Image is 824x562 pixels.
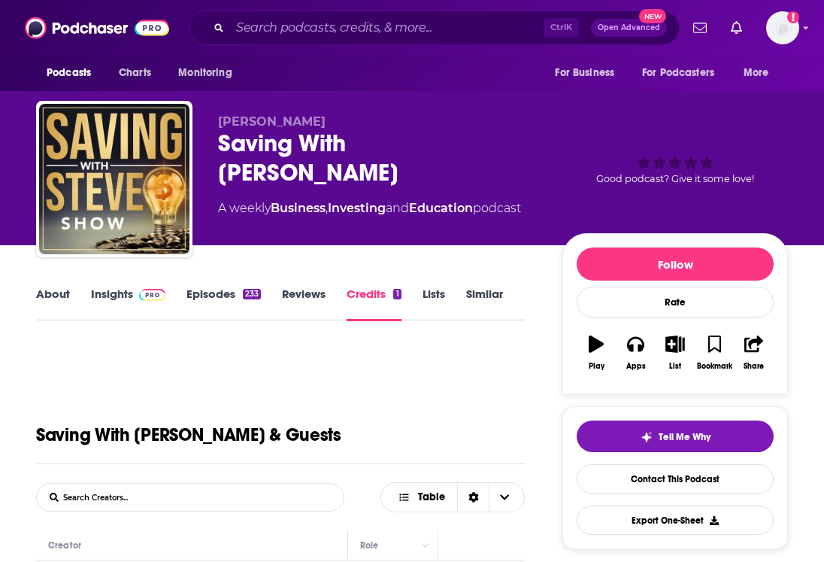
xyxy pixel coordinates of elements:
[641,431,653,443] img: tell me why sparkle
[577,248,774,281] button: Follow
[562,114,788,208] div: Good podcast? Give it some love!
[697,362,732,371] div: Bookmark
[642,62,714,84] span: For Podcasters
[393,289,401,299] div: 1
[733,59,788,87] button: open menu
[417,536,435,554] button: Column Actions
[659,431,710,443] span: Tell Me Why
[555,62,614,84] span: For Business
[186,287,261,321] a: Episodes233
[577,421,774,452] button: tell me why sparkleTell Me Why
[39,104,189,254] img: Saving With Steve
[656,326,695,380] button: List
[735,326,774,380] button: Share
[328,201,386,215] a: Investing
[178,62,232,84] span: Monitoring
[766,11,799,44] img: User Profile
[243,289,261,299] div: 233
[326,201,328,215] span: ,
[47,62,91,84] span: Podcasts
[386,201,409,215] span: and
[725,15,748,41] a: Show notifications dropdown
[589,362,604,371] div: Play
[109,59,160,87] a: Charts
[544,59,633,87] button: open menu
[282,287,326,321] a: Reviews
[168,59,251,87] button: open menu
[119,62,151,84] span: Charts
[632,59,736,87] button: open menu
[36,424,341,446] h1: Saving With Steve Creators & Guests
[36,287,70,321] a: About
[91,287,165,321] a: InsightsPodchaser Pro
[36,59,111,87] button: open menu
[766,11,799,44] span: Logged in as HavasFormulab2b
[766,11,799,44] button: Show profile menu
[544,18,579,38] span: Ctrl K
[744,62,769,84] span: More
[598,24,660,32] span: Open Advanced
[687,15,713,41] a: Show notifications dropdown
[360,536,381,554] div: Role
[457,483,489,512] div: Sort Direction
[577,326,616,380] button: Play
[787,11,799,23] svg: Add a profile image
[596,173,754,184] span: Good podcast? Give it some love!
[48,536,81,554] div: Creator
[669,362,681,371] div: List
[418,492,445,503] span: Table
[25,14,169,42] img: Podchaser - Follow, Share and Rate Podcasts
[577,464,774,494] a: Contact This Podcast
[423,287,445,321] a: Lists
[591,19,667,37] button: Open AdvancedNew
[466,287,503,321] a: Similar
[626,362,646,371] div: Apps
[409,201,473,215] a: Education
[189,11,680,45] div: Search podcasts, credits, & more...
[271,201,326,215] a: Business
[380,482,525,512] button: Choose View
[577,506,774,535] button: Export One-Sheet
[639,9,666,23] span: New
[218,114,326,129] span: [PERSON_NAME]
[577,287,774,317] div: Rate
[139,289,165,301] img: Podchaser Pro
[744,362,764,371] div: Share
[347,287,401,321] a: Credits1
[230,16,544,40] input: Search podcasts, credits, & more...
[695,326,734,380] button: Bookmark
[218,199,521,217] div: A weekly podcast
[616,326,655,380] button: Apps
